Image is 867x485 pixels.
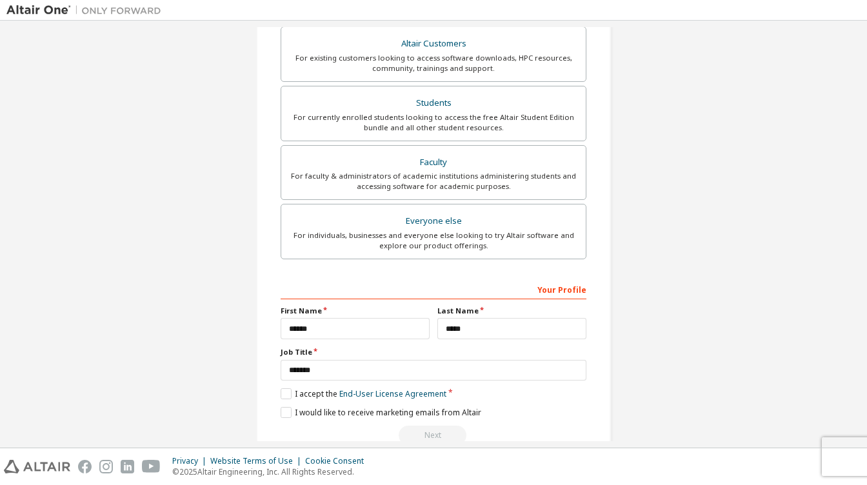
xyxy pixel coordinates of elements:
div: Altair Customers [289,35,578,53]
div: Website Terms of Use [210,456,305,466]
div: Everyone else [289,212,578,230]
label: Job Title [281,347,586,357]
img: facebook.svg [78,460,92,473]
div: For existing customers looking to access software downloads, HPC resources, community, trainings ... [289,53,578,74]
a: End-User License Agreement [339,388,446,399]
div: For currently enrolled students looking to access the free Altair Student Edition bundle and all ... [289,112,578,133]
div: For faculty & administrators of academic institutions administering students and accessing softwa... [289,171,578,192]
div: Cookie Consent [305,456,372,466]
div: Students [289,94,578,112]
div: For individuals, businesses and everyone else looking to try Altair software and explore our prod... [289,230,578,251]
div: Faculty [289,153,578,172]
div: Privacy [172,456,210,466]
img: altair_logo.svg [4,460,70,473]
div: Your Profile [281,279,586,299]
img: youtube.svg [142,460,161,473]
label: I accept the [281,388,446,399]
label: I would like to receive marketing emails from Altair [281,407,481,418]
img: Altair One [6,4,168,17]
label: First Name [281,306,430,316]
p: © 2025 Altair Engineering, Inc. All Rights Reserved. [172,466,372,477]
div: Read and acccept EULA to continue [281,426,586,445]
label: Last Name [437,306,586,316]
img: instagram.svg [99,460,113,473]
img: linkedin.svg [121,460,134,473]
